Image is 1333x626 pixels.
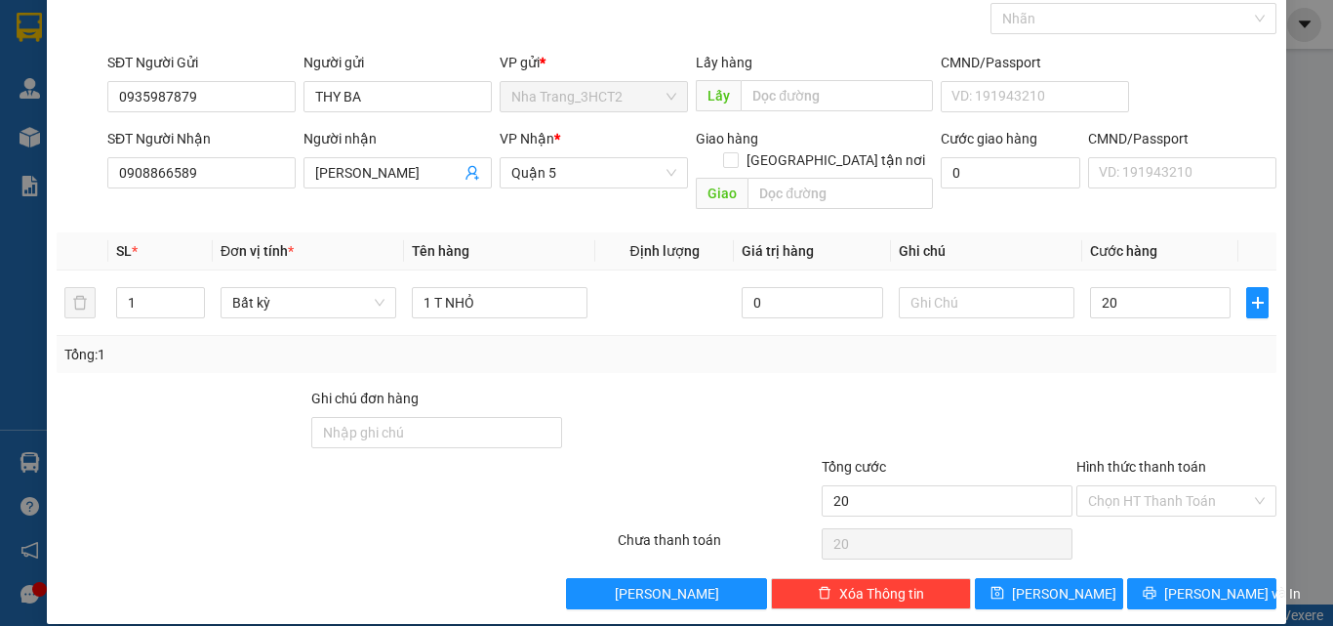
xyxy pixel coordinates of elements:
[822,459,886,475] span: Tổng cước
[742,287,882,318] input: 0
[511,158,676,188] span: Quận 5
[164,74,268,90] b: [DOMAIN_NAME]
[696,131,758,146] span: Giao hàng
[616,529,820,563] div: Chưa thanh toán
[107,128,296,149] div: SĐT Người Nhận
[116,243,132,259] span: SL
[891,232,1082,271] th: Ghi chú
[1143,586,1156,602] span: printer
[303,128,492,149] div: Người nhận
[64,344,516,365] div: Tổng: 1
[818,586,831,602] span: delete
[412,287,587,318] input: VD: Bàn, Ghế
[232,288,384,317] span: Bất kỳ
[412,243,469,259] span: Tên hàng
[24,126,107,252] b: Phương Nam Express
[1247,295,1268,311] span: plus
[511,82,676,111] span: Nha Trang_3HCT2
[120,28,193,120] b: Gửi khách hàng
[500,131,554,146] span: VP Nhận
[1164,583,1301,605] span: [PERSON_NAME] và In
[739,149,933,171] span: [GEOGRAPHIC_DATA] tận nơi
[615,583,719,605] span: [PERSON_NAME]
[311,391,419,406] label: Ghi chú đơn hàng
[1088,128,1276,149] div: CMND/Passport
[212,24,259,71] img: logo.jpg
[696,80,741,111] span: Lấy
[941,157,1080,188] input: Cước giao hàng
[1090,243,1157,259] span: Cước hàng
[696,178,747,209] span: Giao
[566,578,766,609] button: [PERSON_NAME]
[975,578,1124,609] button: save[PERSON_NAME]
[1246,287,1269,318] button: plus
[629,243,699,259] span: Định lượng
[741,80,933,111] input: Dọc đường
[1127,578,1276,609] button: printer[PERSON_NAME] và In
[303,52,492,73] div: Người gửi
[1012,583,1116,605] span: [PERSON_NAME]
[941,52,1129,73] div: CMND/Passport
[747,178,933,209] input: Dọc đường
[1076,459,1206,475] label: Hình thức thanh toán
[221,243,294,259] span: Đơn vị tính
[64,287,96,318] button: delete
[164,93,268,117] li: (c) 2017
[771,578,971,609] button: deleteXóa Thông tin
[899,287,1074,318] input: Ghi Chú
[941,131,1037,146] label: Cước giao hàng
[839,583,924,605] span: Xóa Thông tin
[107,52,296,73] div: SĐT Người Gửi
[465,165,480,181] span: user-add
[500,52,688,73] div: VP gửi
[990,586,1004,602] span: save
[742,243,814,259] span: Giá trị hàng
[311,417,562,448] input: Ghi chú đơn hàng
[696,55,752,70] span: Lấy hàng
